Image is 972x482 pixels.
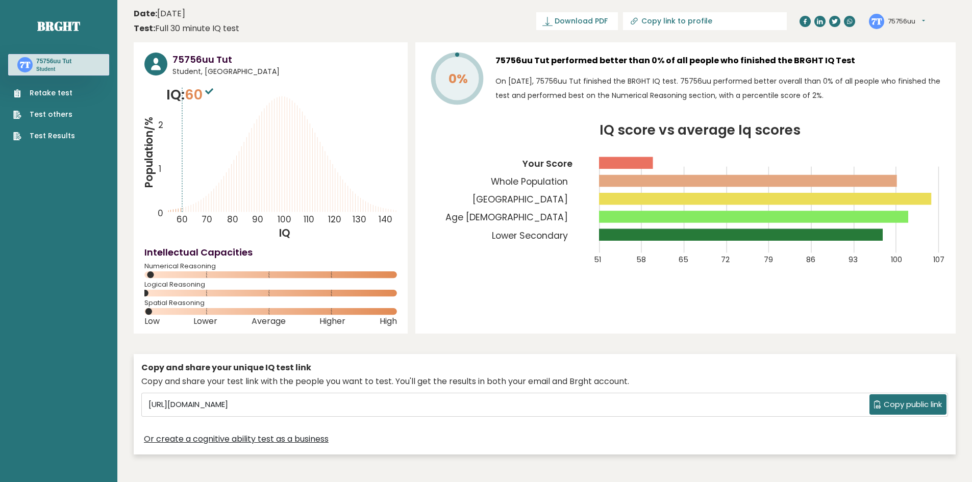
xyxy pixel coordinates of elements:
[888,16,925,27] button: 75756uu
[158,207,163,219] tspan: 0
[36,66,71,73] p: Student
[144,319,160,323] span: Low
[13,131,75,141] a: Test Results
[141,375,948,388] div: Copy and share your test link with the people you want to test. You'll get the results in both yo...
[159,163,161,175] tspan: 1
[141,362,948,374] div: Copy and share your unique IQ test link
[380,319,397,323] span: High
[555,16,608,27] span: Download PDF
[144,245,397,259] h4: Intellectual Capacities
[142,117,156,188] tspan: Population/%
[13,88,75,98] a: Retake test
[849,255,858,265] tspan: 93
[492,230,568,242] tspan: Lower Secondary
[134,8,185,20] time: [DATE]
[252,213,263,225] tspan: 90
[495,74,945,103] p: On [DATE], 75756uu Tut finished the BRGHT IQ test. 75756uu performed better overall than 0% of al...
[144,283,397,287] span: Logical Reasoning
[158,119,163,132] tspan: 2
[134,22,239,35] div: Full 30 minute IQ test
[172,53,397,66] h3: 75756uu Tut
[536,12,618,30] a: Download PDF
[144,301,397,305] span: Spatial Reasoning
[891,255,902,265] tspan: 100
[495,53,945,69] h3: 75756uu Tut performed better than 0% of all people who finished the BRGHT IQ Test
[144,433,329,445] a: Or create a cognitive ability test as a business
[491,175,568,188] tspan: Whole Population
[764,255,773,265] tspan: 79
[13,109,75,120] a: Test others
[806,255,815,265] tspan: 86
[594,255,601,265] tspan: 51
[227,213,238,225] tspan: 80
[134,8,157,19] b: Date:
[933,255,944,265] tspan: 107
[319,319,345,323] span: Higher
[36,57,71,65] h3: 75756uu Tut
[445,211,568,223] tspan: Age [DEMOGRAPHIC_DATA]
[177,213,188,225] tspan: 60
[679,255,688,265] tspan: 65
[448,70,468,88] tspan: 0%
[185,85,216,104] span: 60
[193,319,217,323] span: Lower
[871,15,882,27] text: 7T
[166,85,216,105] p: IQ:
[202,213,212,225] tspan: 70
[134,22,155,34] b: Test:
[20,59,31,70] text: 7T
[252,319,286,323] span: Average
[522,158,572,170] tspan: Your Score
[353,213,367,225] tspan: 130
[278,213,291,225] tspan: 100
[472,193,568,206] tspan: [GEOGRAPHIC_DATA]
[379,213,392,225] tspan: 140
[636,255,646,265] tspan: 58
[328,213,341,225] tspan: 120
[304,213,314,225] tspan: 110
[144,264,397,268] span: Numerical Reasoning
[600,120,801,139] tspan: IQ score vs average Iq scores
[721,255,730,265] tspan: 72
[280,226,291,240] tspan: IQ
[869,394,946,415] button: Copy public link
[37,18,80,34] a: Brght
[884,399,942,411] span: Copy public link
[172,66,397,77] span: Student, [GEOGRAPHIC_DATA]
